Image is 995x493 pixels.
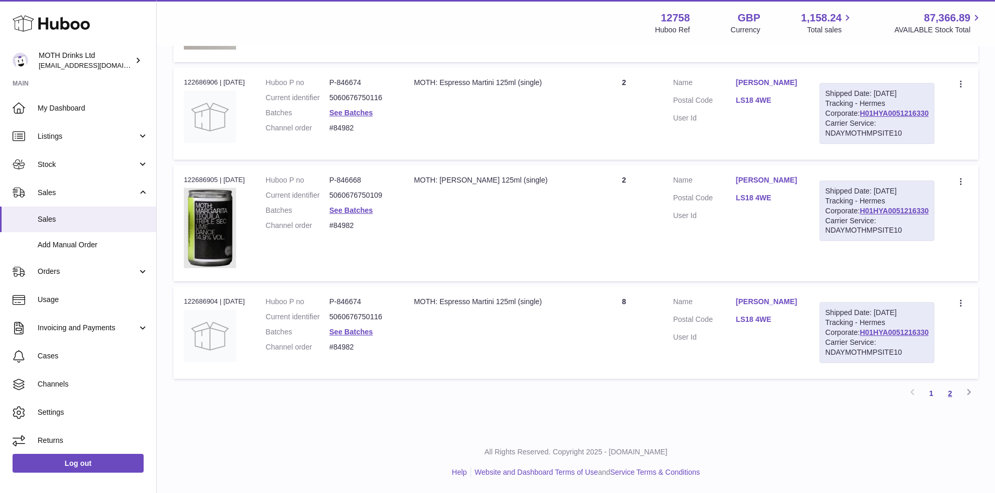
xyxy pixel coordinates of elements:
div: MOTH Drinks Ltd [39,51,133,70]
dd: P-846674 [330,78,393,88]
span: Orders [38,267,137,276]
dt: Name [673,78,736,90]
dt: Postal Code [673,315,736,327]
dt: Batches [266,108,330,118]
div: Tracking - Hermes Corporate: [820,302,934,363]
span: Sales [38,188,137,198]
a: Website and Dashboard Terms of Use [475,468,598,476]
dt: Channel order [266,342,330,352]
dd: 5060676750116 [330,93,393,103]
dt: User Id [673,113,736,123]
img: no-photo.jpg [184,91,236,143]
div: Shipped Date: [DATE] [825,89,929,99]
dt: Name [673,297,736,309]
span: Total sales [807,25,853,35]
dt: Batches [266,327,330,337]
a: 87,366.89 AVAILABLE Stock Total [894,11,982,35]
dd: #84982 [330,221,393,231]
dd: 5060676750116 [330,312,393,322]
img: internalAdmin-12758@internal.huboo.com [13,53,28,68]
li: and [471,467,700,477]
dt: Postal Code [673,193,736,206]
div: 122686906 | [DATE] [184,78,245,87]
span: 87,366.89 [924,11,970,25]
div: 122686904 | [DATE] [184,297,245,306]
span: AVAILABLE Stock Total [894,25,982,35]
dt: User Id [673,332,736,342]
span: Usage [38,295,148,305]
td: 8 [585,286,662,378]
div: Carrier Service: NDAYMOTHMPSITE10 [825,216,929,236]
span: Channels [38,379,148,389]
a: [PERSON_NAME] [736,175,799,185]
span: [EMAIL_ADDRESS][DOMAIN_NAME] [39,61,154,69]
div: Tracking - Hermes Corporate: [820,83,934,143]
a: H01HYA0051216330 [860,328,929,336]
a: 1,158.24 Total sales [801,11,854,35]
dt: Channel order [266,123,330,133]
a: [PERSON_NAME] [736,78,799,88]
dt: Huboo P no [266,297,330,307]
strong: GBP [738,11,760,25]
dd: #84982 [330,342,393,352]
a: Help [452,468,467,476]
dt: Current identifier [266,190,330,200]
a: H01HYA0051216330 [860,109,929,117]
a: Service Terms & Conditions [610,468,700,476]
dt: Postal Code [673,95,736,108]
dd: 5060676750109 [330,190,393,200]
img: no-photo.jpg [184,310,236,362]
a: 1 [922,384,941,403]
dt: Huboo P no [266,78,330,88]
strong: 12758 [661,11,690,25]
span: Settings [38,407,148,417]
dt: User Id [673,211,736,221]
a: See Batches [330,206,373,214]
dt: Name [673,175,736,188]
div: Tracking - Hermes Corporate: [820,181,934,241]
span: Invoicing and Payments [38,323,137,333]
div: Carrier Service: NDAYMOTHMPSITE10 [825,338,929,357]
dd: #84982 [330,123,393,133]
a: Log out [13,454,144,473]
a: See Batches [330,109,373,117]
span: Add Manual Order [38,240,148,250]
dt: Current identifier [266,93,330,103]
div: Currency [731,25,760,35]
span: Listings [38,131,137,141]
a: See Batches [330,328,373,336]
a: LS18 4WE [736,315,799,324]
span: Stock [38,160,137,170]
a: LS18 4WE [736,193,799,203]
a: [PERSON_NAME] [736,297,799,307]
a: 2 [941,384,959,403]
div: Shipped Date: [DATE] [825,308,929,318]
div: 122686905 | [DATE] [184,175,245,185]
dd: P-846674 [330,297,393,307]
a: H01HYA0051216330 [860,207,929,215]
td: 2 [585,67,662,159]
span: Sales [38,214,148,224]
div: Huboo Ref [655,25,690,35]
span: Returns [38,436,148,446]
p: All Rights Reserved. Copyright 2025 - [DOMAIN_NAME] [165,447,987,457]
div: Carrier Service: NDAYMOTHMPSITE10 [825,118,929,138]
span: 1,158.24 [801,11,842,25]
div: Shipped Date: [DATE] [825,186,929,196]
dt: Channel order [266,221,330,231]
dt: Batches [266,206,330,215]
div: MOTH: Espresso Martini 125ml (single) [414,297,575,307]
div: MOTH: [PERSON_NAME] 125ml (single) [414,175,575,185]
a: LS18 4WE [736,95,799,105]
dd: P-846668 [330,175,393,185]
span: My Dashboard [38,103,148,113]
dt: Current identifier [266,312,330,322]
div: MOTH: Espresso Martini 125ml (single) [414,78,575,88]
td: 2 [585,165,662,281]
dt: Huboo P no [266,175,330,185]
span: Cases [38,351,148,361]
img: 127581694602485.png [184,188,236,268]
